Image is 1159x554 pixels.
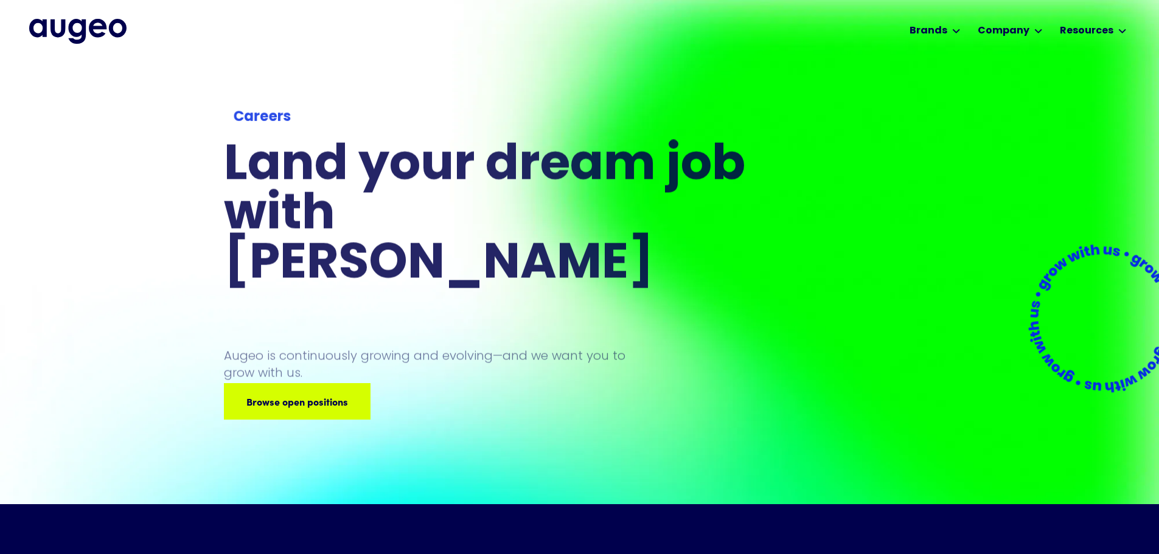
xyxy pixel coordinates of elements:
a: Browse open positions [224,383,371,420]
div: Brands [910,24,947,38]
h1: Land your dream job﻿ with [PERSON_NAME] [224,142,750,289]
strong: Careers [233,110,290,124]
div: Resources [1060,24,1113,38]
div: Company [978,24,1029,38]
p: Augeo is continuously growing and evolving—and we want you to grow with us. [224,347,642,381]
img: Augeo's full logo in midnight blue. [29,19,127,43]
a: home [29,19,127,43]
